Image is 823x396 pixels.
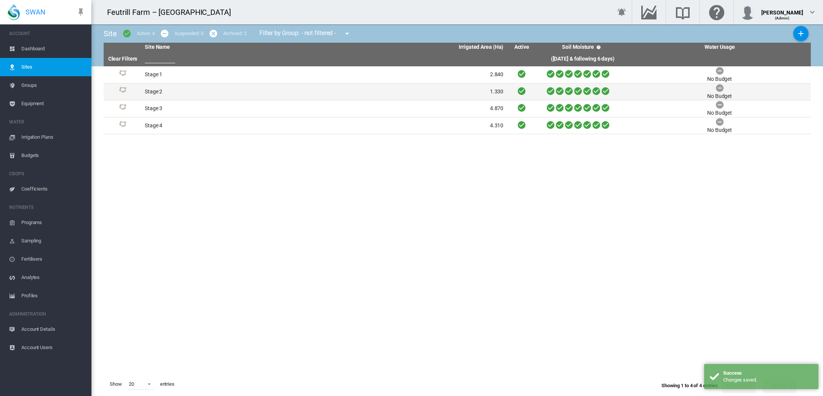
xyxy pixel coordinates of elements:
div: Site Id: 26469 [107,87,139,96]
span: ADMINISTRATION [9,308,85,320]
th: ([DATE] & following 6 days) [537,52,628,66]
div: Site Id: 26468 [107,70,139,79]
th: Water Usage [628,43,811,52]
span: Account Details [21,320,85,338]
td: Stage 3 [142,100,324,117]
div: [PERSON_NAME] [761,6,803,13]
td: 2.840 [324,66,507,83]
span: Show [107,378,125,391]
span: Showing 1 to 4 of 4 entries [661,383,718,388]
span: Irrigation Plans [21,128,85,146]
div: Success [723,370,813,377]
td: Stage 1 [142,66,324,83]
div: No Budget [707,109,732,117]
button: Add New Site, define start date [793,26,809,41]
div: Filter by Group: - not filtered - [254,26,357,41]
tr: Site Id: 26469 Stage 2 1.330 No Budget [104,83,811,101]
div: No Budget [707,75,732,83]
div: Suspended: 0 [175,30,203,37]
div: Success Changes saved. [704,364,818,389]
span: WATER [9,116,85,128]
span: Programs [21,213,85,232]
md-icon: Search the knowledge base [674,8,692,17]
th: Soil Moisture [537,43,628,52]
td: 1.330 [324,83,507,100]
span: ACCOUNT [9,27,85,40]
span: Equipment [21,95,85,113]
span: Dashboard [21,40,85,58]
a: Clear Filters [108,56,138,62]
span: NUTRIENTS [9,201,85,213]
span: CROPS [9,168,85,180]
md-icon: Go to the Data Hub [640,8,658,17]
button: icon-bell-ring [614,5,629,20]
md-icon: icon-checkbox-marked-circle [122,29,131,38]
div: Site Id: 26470 [107,104,139,113]
img: SWAN-Landscape-Logo-Colour-drop.png [8,4,20,20]
span: Sampling [21,232,85,250]
div: No Budget [707,93,732,100]
img: 1.svg [118,104,127,113]
img: 1.svg [118,87,127,96]
md-icon: Click here for help [708,8,726,17]
img: profile.jpg [740,5,755,20]
img: 1.svg [118,121,127,130]
img: 1.svg [118,70,127,79]
div: 20 [129,381,134,387]
tr: Site Id: 26472 Stage 4 4.310 No Budget [104,117,811,135]
span: Site [104,29,117,38]
span: Fertilisers [21,250,85,268]
md-icon: icon-cancel [209,29,218,38]
th: Irrigated Area (Ha) [324,43,507,52]
span: Groups [21,76,85,95]
td: Stage 4 [142,117,324,134]
tr: Site Id: 26470 Stage 3 4.870 No Budget [104,100,811,117]
span: Budgets [21,146,85,165]
span: SWAN [26,7,45,17]
md-icon: icon-minus-circle [160,29,169,38]
div: Site Id: 26472 [107,121,139,130]
div: Changes saved. [723,377,813,383]
tr: Site Id: 26468 Stage 1 2.840 No Budget [104,66,811,83]
div: No Budget [707,127,732,134]
th: Site Name [142,43,324,52]
span: entries [157,378,178,391]
md-icon: icon-plus [796,29,805,38]
span: Coefficients [21,180,85,198]
span: Profiles [21,287,85,305]
span: Analytes [21,268,85,287]
button: icon-menu-down [339,26,355,41]
md-icon: icon-pin [76,8,85,17]
td: 4.870 [324,100,507,117]
md-icon: icon-help-circle [594,43,603,52]
td: Stage 2 [142,83,324,100]
span: Sites [21,58,85,76]
span: Account Users [21,338,85,357]
span: (Admin) [775,16,790,20]
md-icon: icon-bell-ring [617,8,626,17]
md-icon: icon-menu-down [343,29,352,38]
div: Active: 4 [137,30,155,37]
td: 4.310 [324,117,507,134]
div: Archived: 2 [223,30,247,37]
md-icon: icon-chevron-down [808,8,817,17]
th: Active [506,43,537,52]
div: Feutrill Farm – [GEOGRAPHIC_DATA] [107,7,238,18]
